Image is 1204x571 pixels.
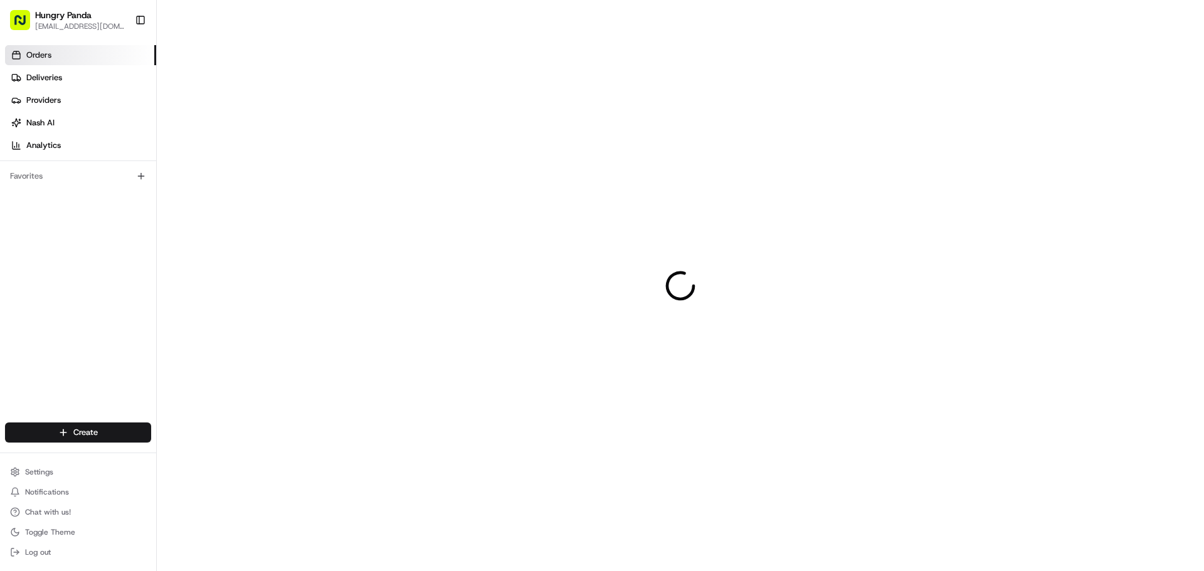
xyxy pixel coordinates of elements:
span: Pylon [125,311,152,320]
div: Past conversations [13,163,80,173]
div: 💻 [106,281,116,291]
button: Notifications [5,483,151,501]
span: Chat with us! [25,507,71,517]
button: Log out [5,543,151,561]
span: Orders [26,50,51,61]
p: Welcome 👋 [13,50,228,70]
button: Toggle Theme [5,523,151,541]
button: [EMAIL_ADDRESS][DOMAIN_NAME] [35,21,125,31]
button: Start new chat [213,123,228,139]
div: We're available if you need us! [56,132,172,142]
button: See all [194,160,228,175]
a: 💻API Documentation [101,275,206,298]
span: • [104,228,108,238]
span: • [41,194,46,204]
button: Create [5,422,151,443]
span: Create [73,427,98,438]
span: 8月7日 [111,228,135,238]
div: Favorites [5,166,151,186]
span: Providers [26,95,61,106]
span: [PERSON_NAME] [39,228,102,238]
span: Log out [25,547,51,557]
a: Analytics [5,135,156,155]
a: Providers [5,90,156,110]
img: 1736555255976-a54dd68f-1ca7-489b-9aae-adbdc363a1c4 [25,229,35,239]
span: Toggle Theme [25,527,75,537]
button: Hungry Panda[EMAIL_ADDRESS][DOMAIN_NAME] [5,5,130,35]
a: 📗Knowledge Base [8,275,101,298]
img: Asif Zaman Khan [13,216,33,236]
a: Powered byPylon [88,310,152,320]
img: 1736555255976-a54dd68f-1ca7-489b-9aae-adbdc363a1c4 [13,120,35,142]
a: Orders [5,45,156,65]
span: Knowledge Base [25,280,96,293]
img: 1727276513143-84d647e1-66c0-4f92-a045-3c9f9f5dfd92 [26,120,49,142]
span: Settings [25,467,53,477]
img: Nash [13,13,38,38]
span: 8月15日 [48,194,78,204]
div: Start new chat [56,120,206,132]
a: Nash AI [5,113,156,133]
span: API Documentation [119,280,201,293]
span: Notifications [25,487,69,497]
button: Settings [5,463,151,481]
button: Hungry Panda [35,9,92,21]
input: Clear [33,81,207,94]
a: Deliveries [5,68,156,88]
button: Chat with us! [5,503,151,521]
span: Deliveries [26,72,62,83]
span: Nash AI [26,117,55,128]
div: 📗 [13,281,23,291]
span: Analytics [26,140,61,151]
